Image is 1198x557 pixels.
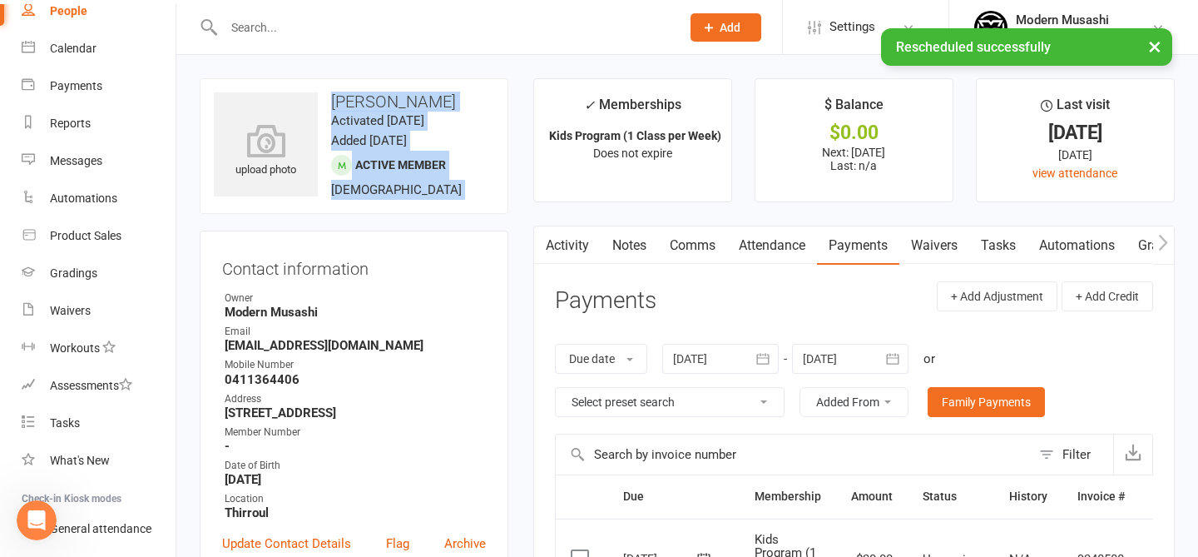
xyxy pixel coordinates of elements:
h3: Payments [555,288,656,314]
div: Tasks [50,416,80,430]
div: Ask a question [34,210,279,227]
span: Messages [138,445,196,457]
strong: [DATE] [225,472,486,487]
a: Waivers [899,226,969,265]
div: Memberships [584,94,681,125]
th: Due [608,475,740,518]
strong: - [225,439,486,454]
div: How do I convert non-attending contacts to members or prospects? [24,315,309,363]
span: Search for help [34,283,135,301]
a: Waivers [22,292,176,330]
div: Location [225,491,486,507]
div: Email [225,324,486,340]
img: thumb_image1750915221.png [974,11,1007,44]
div: Owner [225,291,486,306]
button: Filter [1031,435,1113,475]
div: Date of Birth [225,458,486,474]
a: Payments [22,67,176,105]
time: Added [DATE] [331,133,407,148]
a: Flag [386,534,409,554]
span: Active member [355,158,446,172]
div: Payments [50,79,102,92]
div: AI Agent and team can help [34,227,279,245]
a: view attendance [1032,167,1117,180]
div: Reports [50,117,91,130]
div: Mobile Number [225,357,486,373]
button: Help [222,404,333,470]
div: Filter [1062,445,1091,465]
time: Activated [DATE] [331,113,424,128]
input: Search... [219,16,669,39]
span: Does not expire [593,147,672,160]
strong: Kids Program (1 Class per Week) [549,129,721,142]
div: or [923,349,935,369]
p: Hi Modern 👋 [33,118,299,147]
a: Attendance [727,226,817,265]
a: Tasks [22,405,176,442]
button: Messages [111,404,221,470]
a: Tasks [969,226,1027,265]
div: General attendance [50,522,151,535]
div: $ Balance [824,94,884,124]
strong: [STREET_ADDRESS] [225,405,486,420]
button: × [1140,28,1170,64]
div: upload photo [214,124,318,179]
th: Membership [740,475,836,518]
span: Settings [829,8,875,46]
h3: Contact information [222,253,486,278]
div: Workouts [50,341,100,355]
div: Member Number [225,425,486,440]
div: People [50,4,87,17]
div: Let your prospects or members book and pay for classes or events online. [34,370,279,405]
a: What's New [22,442,176,480]
button: Due date [555,344,647,374]
a: Comms [658,226,727,265]
a: Messages [22,142,176,180]
div: Modern [PERSON_NAME] [1016,27,1147,42]
div: Profile image for Jessica [65,27,98,60]
div: Messages [50,154,102,167]
button: Added From [799,387,908,417]
div: Profile image for Bec [33,27,67,60]
a: Automations [22,180,176,217]
th: Invoice # [1062,475,1140,518]
a: Payments [817,226,899,265]
a: Assessments [22,367,176,405]
div: Gradings [50,266,97,280]
div: Modern Musashi [1016,12,1147,27]
i: ✓ [584,97,595,113]
div: Rescheduled successfully [881,28,1172,66]
div: How do I convert non-attending contacts to members or prospects? [34,321,279,356]
th: Amount [836,475,908,518]
div: [DATE] [992,124,1159,142]
div: Profile image for Jia [97,27,130,60]
a: Activity [534,226,601,265]
strong: [EMAIL_ADDRESS][DOMAIN_NAME] [225,338,486,353]
div: Let your prospects or members book and pay for classes or events online. [24,363,309,411]
span: [DEMOGRAPHIC_DATA] [331,182,462,197]
div: Address [225,391,486,407]
th: Status [908,475,994,518]
div: Ask a questionAI Agent and team can help [17,196,316,259]
strong: 0411364406 [225,372,486,387]
button: + Add Credit [1062,281,1153,311]
a: Family Payments [928,387,1045,417]
iframe: Intercom live chat [17,500,57,540]
a: Automations [1027,226,1126,265]
a: Product Sales [22,217,176,255]
div: Last visit [1041,94,1110,124]
button: Search for help [24,275,309,308]
span: Add [720,21,740,34]
div: Assessments [50,379,132,392]
a: Workouts [22,330,176,367]
p: How can we help? [33,147,299,175]
a: Archive [444,534,486,554]
h3: [PERSON_NAME] [214,92,494,111]
a: Gradings [22,255,176,292]
p: Next: [DATE] Last: n/a [770,146,938,172]
div: Waivers [50,304,91,317]
strong: Modern Musashi [225,305,486,320]
input: Search by invoice number [556,435,1031,475]
div: Product Sales [50,229,121,242]
div: $0.00 [770,124,938,142]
